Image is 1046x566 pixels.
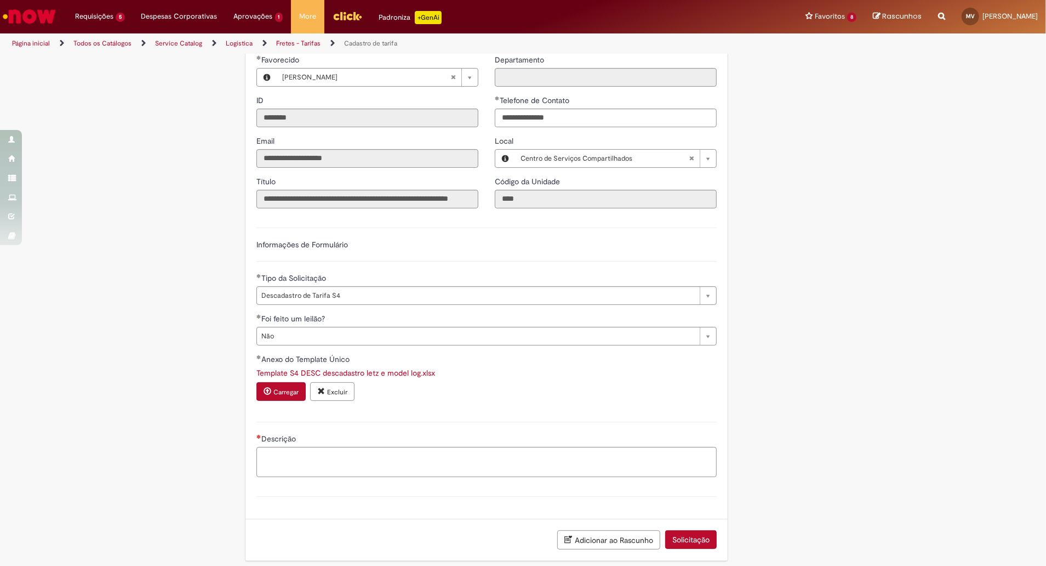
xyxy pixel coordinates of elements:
[495,190,717,208] input: Código da Unidade
[256,136,277,146] span: Somente leitura - Email
[882,11,922,21] span: Rascunhos
[261,314,327,324] span: Foi feito um leilão?
[256,135,277,146] label: Somente leitura - Email
[256,95,266,105] span: Somente leitura - ID
[815,11,845,22] span: Favoritos
[257,69,277,86] button: Favorecido, Visualizar este registro Mateus Marinho Vian
[847,13,856,22] span: 8
[495,96,500,100] span: Obrigatório Preenchido
[873,12,922,22] a: Rascunhos
[261,327,694,345] span: Não
[226,39,253,48] a: Logistica
[261,287,694,304] span: Descadastro de Tarifa S4
[256,240,348,250] label: Informações de Formulário
[276,39,321,48] a: Fretes - Tarifas
[12,39,50,48] a: Página inicial
[155,39,202,48] a: Service Catalog
[256,190,478,208] input: Título
[256,355,261,359] span: Obrigatório Preenchido
[1,5,58,27] img: ServiceNow
[261,354,352,364] span: Anexo do Template Único
[344,39,397,48] a: Cadastro de tarifa
[665,530,717,549] button: Solicitação
[495,109,717,127] input: Telefone de Contato
[116,13,125,22] span: 5
[256,149,478,168] input: Email
[256,314,261,319] span: Obrigatório Preenchido
[256,177,278,186] span: Somente leitura - Título
[495,176,562,187] label: Somente leitura - Código da Unidade
[966,13,975,20] span: MV
[445,69,461,86] abbr: Limpar campo Favorecido
[333,8,362,24] img: click_logo_yellow_360x200.png
[256,95,266,106] label: Somente leitura - ID
[310,382,355,401] button: Excluir anexo Template S4 DESC descadastro letz e model log.xlsx
[500,95,571,105] span: Telefone de Contato
[256,368,435,378] a: Download de Template S4 DESC descadastro letz e model log.xlsx
[683,150,700,167] abbr: Limpar campo Local
[261,55,301,65] span: Necessários - Favorecido
[275,13,283,22] span: 1
[379,11,442,24] div: Padroniza
[982,12,1038,21] span: [PERSON_NAME]
[282,69,450,86] span: [PERSON_NAME]
[256,55,261,60] span: Obrigatório Preenchido
[521,150,689,167] span: Centro de Serviços Compartilhados
[141,11,218,22] span: Despesas Corporativas
[327,388,347,397] small: Excluir
[73,39,132,48] a: Todos os Catálogos
[256,109,478,127] input: ID
[261,434,298,444] span: Descrição
[256,434,261,439] span: Necessários
[495,136,516,146] span: Local
[495,150,515,167] button: Local, Visualizar este registro Centro de Serviços Compartilhados
[495,177,562,186] span: Somente leitura - Código da Unidade
[261,273,328,283] span: Tipo da Solicitação
[515,150,716,167] a: Centro de Serviços CompartilhadosLimpar campo Local
[75,11,113,22] span: Requisições
[299,11,316,22] span: More
[256,382,306,401] button: Carregar anexo de Anexo do Template Único Required
[234,11,273,22] span: Aprovações
[415,11,442,24] p: +GenAi
[256,274,261,278] span: Obrigatório Preenchido
[8,33,689,54] ul: Trilhas de página
[495,54,546,65] label: Somente leitura - Departamento
[256,176,278,187] label: Somente leitura - Título
[256,447,717,477] textarea: Descrição
[495,55,546,65] span: Somente leitura - Departamento
[557,530,660,550] button: Adicionar ao Rascunho
[277,69,478,86] a: [PERSON_NAME]Limpar campo Favorecido
[495,68,717,87] input: Departamento
[273,388,299,397] small: Carregar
